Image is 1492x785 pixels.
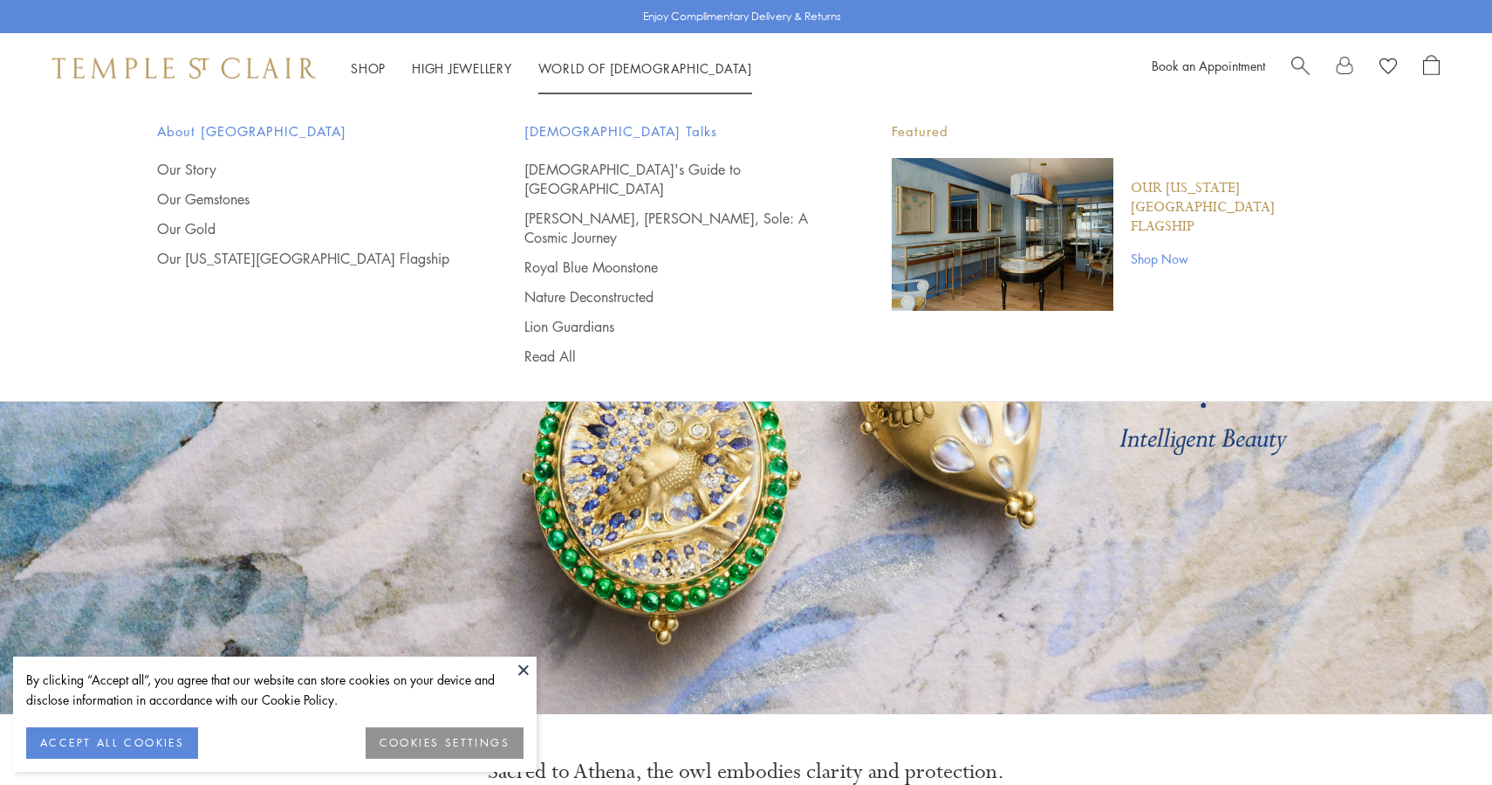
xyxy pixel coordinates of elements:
a: View Wishlist [1379,55,1397,81]
button: ACCEPT ALL COOKIES [26,727,198,759]
a: [DEMOGRAPHIC_DATA]'s Guide to [GEOGRAPHIC_DATA] [524,160,822,198]
a: Shop Now [1131,249,1335,268]
span: [DEMOGRAPHIC_DATA] Talks [524,121,822,142]
a: Nature Deconstructed [524,287,822,306]
div: By clicking “Accept all”, you agree that our website can store cookies on your device and disclos... [26,670,524,710]
a: [PERSON_NAME], [PERSON_NAME], Sole: A Cosmic Journey [524,209,822,247]
nav: Main navigation [351,58,752,79]
a: Open Shopping Bag [1423,55,1440,81]
p: Enjoy Complimentary Delivery & Returns [643,8,841,25]
a: Our [US_STATE][GEOGRAPHIC_DATA] Flagship [157,249,455,268]
a: Our Story [157,160,455,179]
a: High JewelleryHigh Jewellery [412,59,512,77]
a: Lion Guardians [524,317,822,336]
iframe: Gorgias live chat messenger [1405,703,1475,768]
a: Our [US_STATE][GEOGRAPHIC_DATA] Flagship [1131,179,1335,237]
a: ShopShop [351,59,386,77]
a: Read All [524,347,822,366]
p: Featured [892,121,1335,142]
a: Our Gold [157,219,455,238]
span: About [GEOGRAPHIC_DATA] [157,121,455,142]
button: COOKIES SETTINGS [366,727,524,759]
a: Royal Blue Moonstone [524,258,822,277]
a: Book an Appointment [1152,57,1265,74]
a: Our Gemstones [157,189,455,209]
a: Search [1291,55,1310,81]
a: World of [DEMOGRAPHIC_DATA]World of [DEMOGRAPHIC_DATA] [538,59,752,77]
img: Temple St. Clair [52,58,316,79]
